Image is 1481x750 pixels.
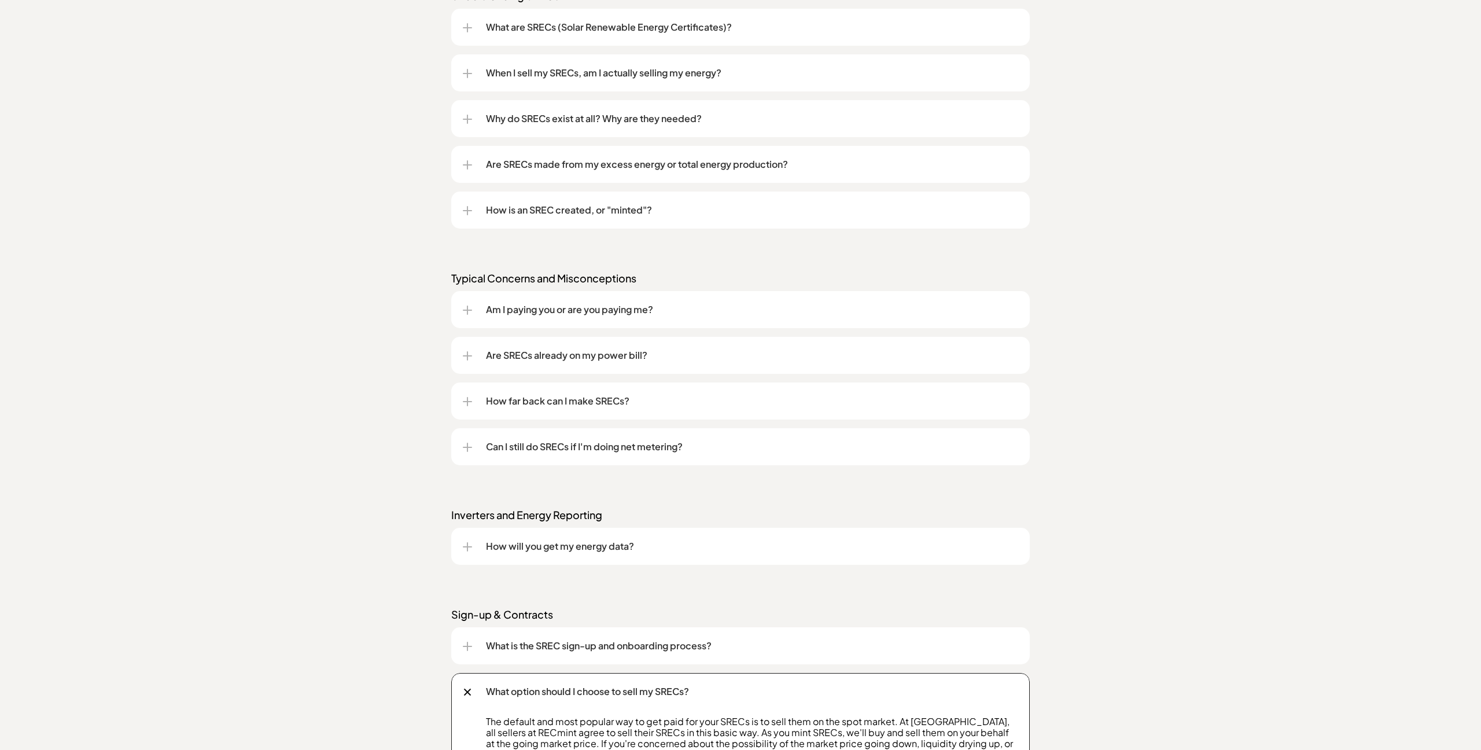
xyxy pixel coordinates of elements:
p: Why do SRECs exist at all? Why are they needed? [486,112,1018,126]
p: How is an SREC created, or "minted"? [486,203,1018,217]
p: Am I paying you or are you paying me? [486,303,1018,317]
p: When I sell my SRECs, am I actually selling my energy? [486,66,1018,80]
p: Are SRECs made from my excess energy or total energy production? [486,157,1018,171]
p: How will you get my energy data? [486,539,1018,553]
p: How far back can I make SRECs? [486,394,1018,408]
p: What option should I choose to sell my SRECs? [486,685,1018,698]
p: Are SRECs already on my power bill? [486,348,1018,362]
p: Typical Concerns and Misconceptions [451,271,1030,285]
p: What is the SREC sign-up and onboarding process? [486,639,1018,653]
p: What are SRECs (Solar Renewable Energy Certificates)? [486,20,1018,34]
p: Inverters and Energy Reporting [451,508,1030,522]
p: Can I still do SRECs if I'm doing net metering? [486,440,1018,454]
p: Sign-up & Contracts [451,608,1030,622]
